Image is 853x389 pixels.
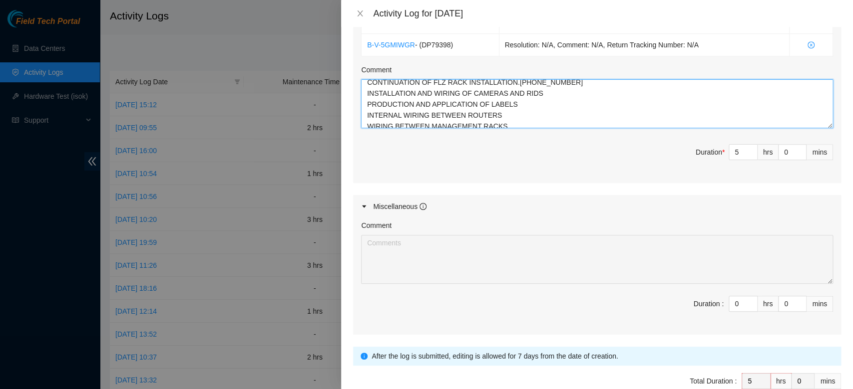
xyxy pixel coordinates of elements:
label: Comment [361,64,392,75]
a: B-V-5GMIWGR [367,41,415,49]
td: Resolution: N/A, Comment: N/A, Return Tracking Number: N/A [499,34,790,56]
span: close-circle [795,41,827,48]
div: mins [807,144,833,160]
button: Close [353,9,367,18]
div: hrs [758,296,779,312]
div: Duration : [693,298,724,309]
div: hrs [771,373,792,389]
textarea: Comment [361,235,833,284]
div: Miscellaneous info-circle [353,195,841,218]
span: close [356,9,364,17]
div: Total Duration : [690,376,737,387]
label: Comment [361,220,392,231]
div: Miscellaneous [373,201,426,212]
span: caret-right [361,203,367,209]
textarea: Comment [361,79,833,128]
div: mins [807,296,833,312]
span: - ( DP79398 ) [415,41,453,49]
div: Duration [696,147,725,158]
div: After the log is submitted, editing is allowed for 7 days from the date of creation. [372,351,834,362]
div: mins [815,373,841,389]
div: hrs [758,144,779,160]
span: info-circle [420,203,426,210]
div: Activity Log for [DATE] [373,8,841,19]
span: info-circle [361,353,368,360]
